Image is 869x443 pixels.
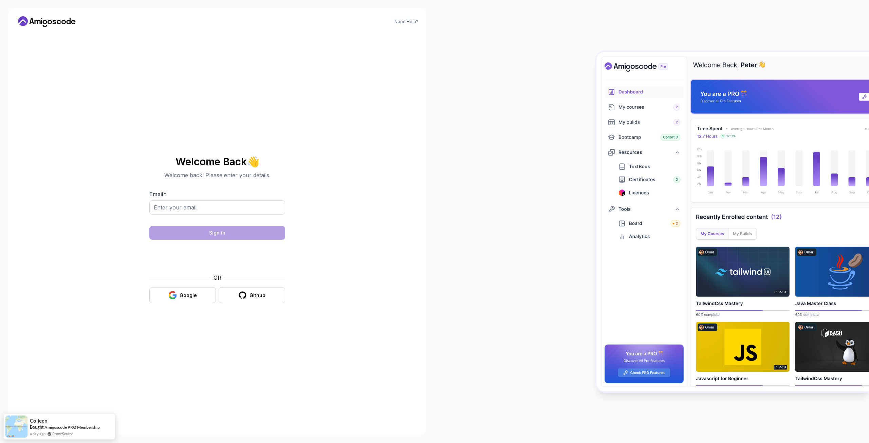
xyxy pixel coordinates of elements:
[219,287,285,303] button: Github
[30,424,44,430] span: Bought
[394,19,418,24] a: Need Help?
[52,431,73,437] a: ProveSource
[149,156,285,167] h2: Welcome Back
[209,229,225,236] div: Sign in
[5,416,27,438] img: provesource social proof notification image
[180,292,197,299] div: Google
[149,287,216,303] button: Google
[246,156,260,167] span: 👋
[149,191,166,198] label: Email *
[16,16,77,27] a: Home link
[30,418,48,424] span: Colleen
[149,200,285,215] input: Enter your email
[30,431,45,437] span: a day ago
[166,244,269,270] iframe: Виджет с флажком для проверки безопасности hCaptcha
[249,292,265,299] div: Github
[149,171,285,179] p: Welcome back! Please enter your details.
[596,52,869,391] img: Amigoscode Dashboard
[214,274,221,282] p: OR
[44,425,100,430] a: Amigoscode PRO Membership
[149,226,285,240] button: Sign in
